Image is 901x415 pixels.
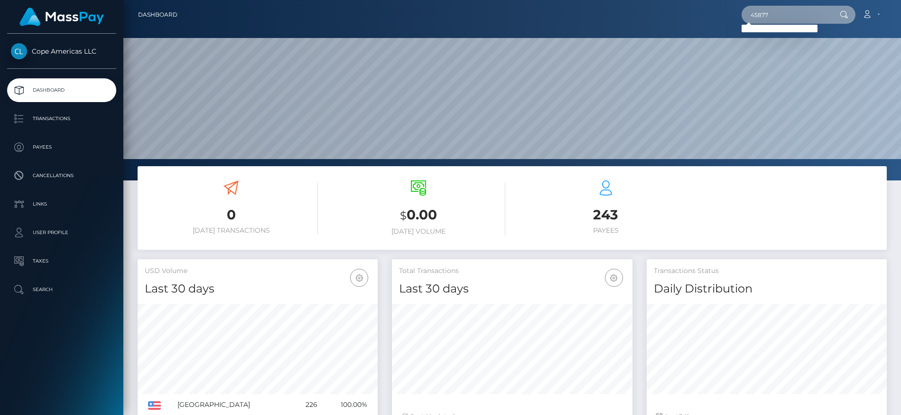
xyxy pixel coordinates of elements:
p: Cancellations [11,169,112,183]
h4: Daily Distribution [654,281,880,297]
h5: USD Volume [145,266,371,276]
p: Taxes [11,254,112,268]
h3: 0.00 [332,206,505,225]
input: Search... [742,6,831,24]
h5: Transactions Status [654,266,880,276]
a: Dashboard [7,78,116,102]
h4: Last 30 days [399,281,625,297]
h3: 243 [520,206,693,224]
img: MassPay Logo [19,8,104,26]
a: User Profile [7,221,116,245]
a: Taxes [7,249,116,273]
p: Payees [11,140,112,154]
h6: Payees [520,226,693,235]
img: US.png [148,401,161,410]
small: $ [400,209,407,222]
p: Transactions [11,112,112,126]
a: Cancellations [7,164,116,188]
h5: Total Transactions [399,266,625,276]
a: Dashboard [138,5,177,25]
p: Search [11,283,112,297]
h6: [DATE] Volume [332,227,505,236]
a: Payees [7,135,116,159]
p: Dashboard [11,83,112,97]
h3: 0 [145,206,318,224]
a: Search [7,278,116,302]
h4: Last 30 days [145,281,371,297]
a: Transactions [7,107,116,131]
h6: [DATE] Transactions [145,226,318,235]
img: Cope Americas LLC [11,43,27,59]
a: Links [7,192,116,216]
p: User Profile [11,226,112,240]
p: Links [11,197,112,211]
span: Cope Americas LLC [7,47,116,56]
